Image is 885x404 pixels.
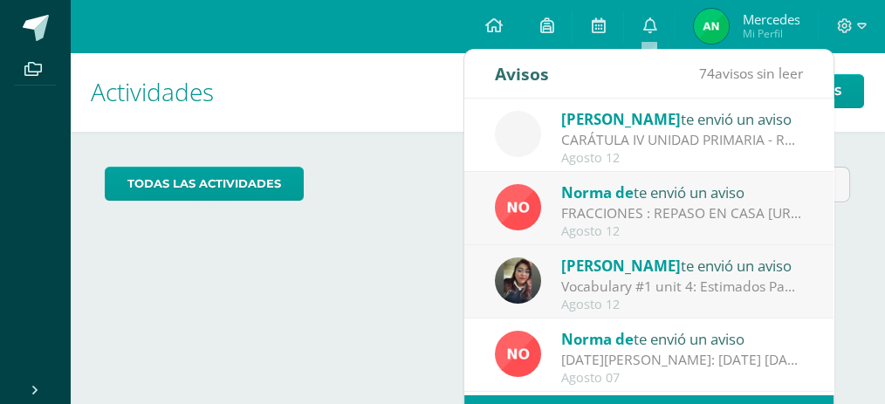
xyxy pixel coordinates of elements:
[694,9,729,44] img: bdb2543e649f7a601d850f20742fdf79.png
[561,107,804,130] div: te envió un aviso
[561,203,804,223] div: FRACCIONES : REPASO EN CASA https://youtu.be/c9cTIjBqFTw https://youtu.be/DVXZi9ZWFvo
[561,130,804,150] div: CARÁTULA IV UNIDAD PRIMARIA - ROBÓTICA: Buenas tardes es un gusto saludarles, esperando se encuen...
[495,257,541,304] img: f727c7009b8e908c37d274233f9e6ae1.png
[495,331,541,377] img: 62c233b24bd104410302cdef3faad317.png
[561,109,681,129] span: [PERSON_NAME]
[105,167,304,201] a: todas las Actividades
[742,26,799,41] span: Mi Perfil
[561,298,804,312] div: Agosto 12
[742,10,799,28] span: mercedes
[495,184,541,230] img: 62c233b24bd104410302cdef3faad317.png
[561,254,804,277] div: te envió un aviso
[699,64,803,83] span: avisos sin leer
[561,277,804,297] div: Vocabulary #1 unit 4: Estimados Padres de Familia y Alumnos, gusto en saludarlos. Por este medio ...
[561,182,634,202] span: Norma de
[699,64,715,83] span: 74
[561,327,804,350] div: te envió un aviso
[561,371,804,386] div: Agosto 07
[561,256,681,276] span: [PERSON_NAME]
[495,111,541,157] img: cae4b36d6049cd6b8500bd0f72497672.png
[91,52,864,132] h1: Actividades
[561,350,804,370] div: VIERNES 8 DE AGOSTO: MAÑANA VIERNES 8 DE AGOSTO LOS NIÑOS SE PRESENTAN CON INIFORME DE DEPORTES P...
[561,329,634,349] span: Norma de
[561,224,804,239] div: Agosto 12
[561,151,804,166] div: Agosto 12
[561,181,804,203] div: te envió un aviso
[495,50,549,98] div: Avisos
